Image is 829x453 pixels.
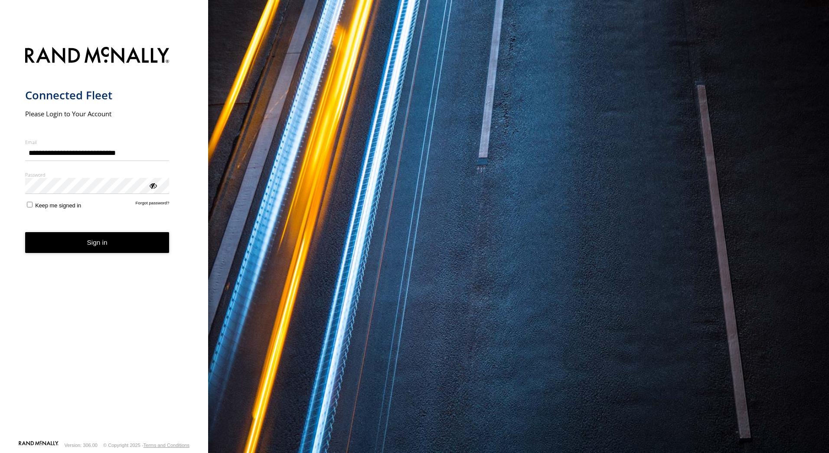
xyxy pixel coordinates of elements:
[19,441,59,450] a: Visit our Website
[25,42,183,440] form: main
[25,232,170,253] button: Sign in
[25,88,170,102] h1: Connected Fleet
[25,171,170,178] label: Password
[25,139,170,145] label: Email
[25,109,170,118] h2: Please Login to Your Account
[144,443,189,448] a: Terms and Conditions
[27,202,33,207] input: Keep me signed in
[103,443,189,448] div: © Copyright 2025 -
[136,200,170,209] a: Forgot password?
[148,181,157,190] div: ViewPassword
[35,202,81,209] span: Keep me signed in
[65,443,98,448] div: Version: 306.00
[25,45,170,67] img: Rand McNally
